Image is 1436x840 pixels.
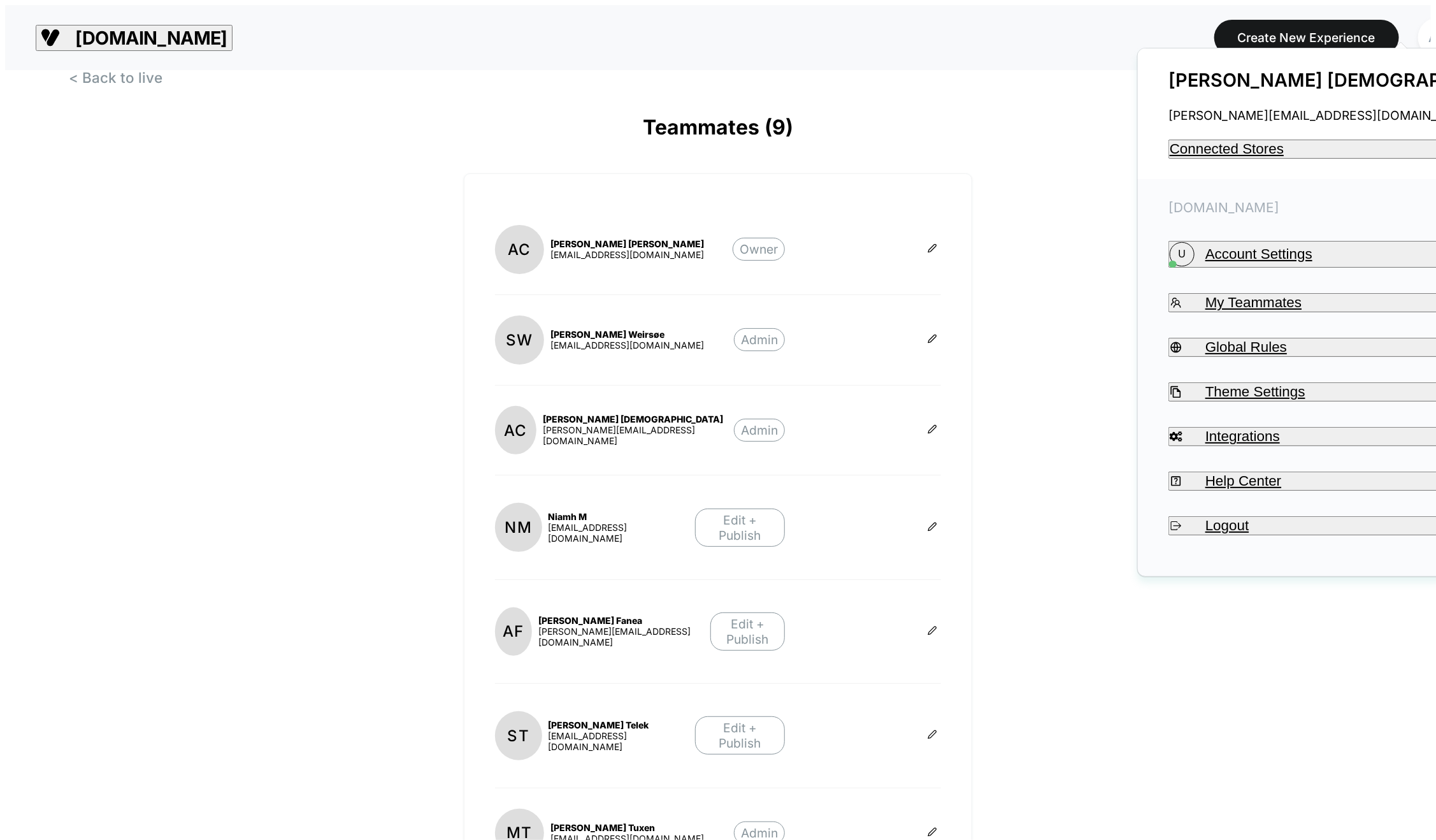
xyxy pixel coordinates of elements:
div: [PERSON_NAME] [PERSON_NAME] [550,238,704,249]
div: Niamh M [549,511,696,522]
div: [EMAIL_ADDRESS][DOMAIN_NAME] [550,340,704,351]
p: Admin [734,328,785,351]
div: [PERSON_NAME] Telek [549,720,696,730]
p: ST [508,727,529,745]
p: Edit + Publish [695,716,785,755]
button: Create New Experience [1214,20,1399,55]
div: [PERSON_NAME] Weirsøe [550,329,704,340]
div: [PERSON_NAME][EMAIL_ADDRESS][DOMAIN_NAME] [543,424,734,446]
div: [EMAIL_ADDRESS][DOMAIN_NAME] [550,249,704,260]
i: U [1170,242,1195,267]
div: [PERSON_NAME] Tuxen [550,822,704,833]
h1: Teammates (9) [5,115,1431,140]
button: [DOMAIN_NAME] [36,25,233,51]
div: [EMAIL_ADDRESS][DOMAIN_NAME] [549,730,696,752]
p: AC [508,240,531,259]
div: [PERSON_NAME] Fanea [538,615,710,626]
img: Visually logo [41,28,60,47]
p: Admin [734,419,785,442]
div: [PERSON_NAME][EMAIL_ADDRESS][DOMAIN_NAME] [538,626,710,648]
p: Edit + Publish [695,509,785,547]
p: NM [505,518,532,537]
span: [DOMAIN_NAME] [75,27,227,49]
div: [PERSON_NAME] [DEMOGRAPHIC_DATA] [543,414,734,424]
p: Edit + Publish [710,612,785,651]
p: SW [506,331,533,349]
div: [EMAIL_ADDRESS][DOMAIN_NAME] [549,522,696,544]
p: AC [504,421,527,440]
p: Owner [733,238,785,261]
p: AF [503,622,524,641]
